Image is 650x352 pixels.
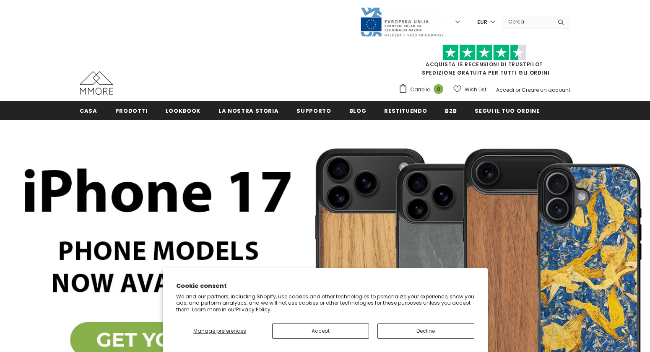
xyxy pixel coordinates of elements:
span: Prodotti [115,107,148,115]
a: La nostra storia [218,101,278,120]
h2: Cookie consent [176,282,474,290]
span: Restituendo [384,107,427,115]
a: Restituendo [384,101,427,120]
span: Casa [80,107,97,115]
img: Fidati di Pilot Stars [442,44,526,61]
a: B2B [445,101,457,120]
span: Wish List [465,85,486,94]
a: Privacy Policy [236,306,270,313]
span: Blog [349,107,367,115]
button: Decline [377,324,474,339]
span: B2B [445,107,457,115]
a: Carrello 0 [398,83,447,96]
span: or [515,86,520,93]
span: Segui il tuo ordine [475,107,539,115]
a: Wish List [453,82,486,97]
img: Javni Razpis [360,7,444,37]
a: Acquista le recensioni di TrustPilot [426,61,543,68]
span: EUR [477,18,487,26]
p: We and our partners, including Shopify, use cookies and other technologies to personalize your ex... [176,293,474,313]
a: Segui il tuo ordine [475,101,539,120]
input: Search Site [503,16,551,28]
span: Manage preferences [193,327,246,334]
a: Blog [349,101,367,120]
span: Carrello [410,85,430,94]
a: Prodotti [115,101,148,120]
span: Lookbook [166,107,200,115]
a: Javni Razpis [360,18,444,25]
span: La nostra storia [218,107,278,115]
a: Casa [80,101,97,120]
a: Creare un account [522,86,570,93]
a: Accedi [496,86,514,93]
span: 0 [434,84,443,94]
a: supporto [296,101,331,120]
a: Lookbook [166,101,200,120]
img: Casi MMORE [80,71,113,95]
span: supporto [296,107,331,115]
button: Accept [272,324,369,339]
button: Manage preferences [176,324,263,339]
span: SPEDIZIONE GRATUITA PER TUTTI GLI ORDINI [398,48,570,76]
